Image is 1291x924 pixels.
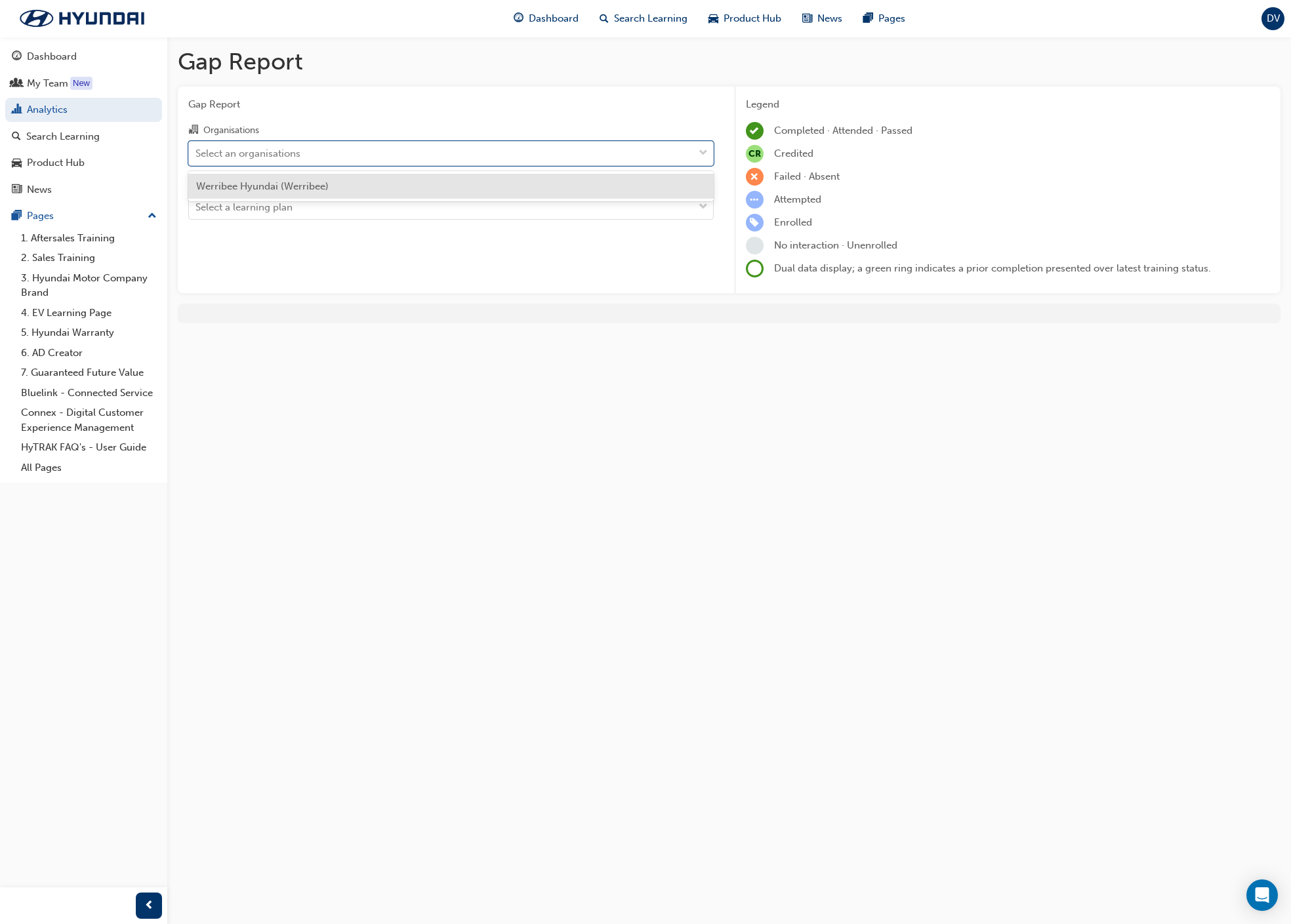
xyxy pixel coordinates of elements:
span: up-icon [148,208,157,225]
a: guage-iconDashboard [503,5,589,32]
a: news-iconNews [792,5,853,32]
span: news-icon [802,10,812,27]
div: My Team [27,76,68,91]
button: DashboardMy TeamAnalyticsSearch LearningProduct HubNews [5,42,162,204]
span: Credited [774,148,813,159]
span: news-icon [12,184,22,196]
span: Failed · Absent [774,171,840,182]
span: Dashboard [529,11,579,26]
span: guage-icon [514,10,523,27]
a: My Team [5,71,162,96]
div: Product Hub [27,155,85,171]
span: Gap Report [188,97,714,112]
button: Pages [5,204,162,228]
span: null-icon [746,145,764,163]
span: Attempted [774,193,821,205]
span: down-icon [699,199,708,216]
a: HyTRAK FAQ's - User Guide [16,437,162,458]
a: Bluelink - Connected Service [16,383,162,403]
span: guage-icon [12,51,22,63]
div: Organisations [203,124,259,137]
span: Pages [878,11,905,26]
span: learningRecordVerb_ATTEMPT-icon [746,191,764,209]
span: No interaction · Unenrolled [774,239,897,251]
span: Werribee Hyundai (Werribee) [196,180,329,192]
div: Dashboard [27,49,77,64]
span: pages-icon [863,10,873,27]
span: organisation-icon [188,125,198,136]
div: Pages [27,209,54,224]
img: Trak [7,5,157,32]
a: search-iconSearch Learning [589,5,698,32]
div: News [27,182,52,197]
div: Select a learning plan [195,200,293,215]
span: pages-icon [12,211,22,222]
a: Search Learning [5,125,162,149]
a: car-iconProduct Hub [698,5,792,32]
a: 2. Sales Training [16,248,162,268]
span: car-icon [708,10,718,27]
span: Enrolled [774,216,812,228]
span: News [817,11,842,26]
a: Dashboard [5,45,162,69]
span: Completed · Attended · Passed [774,125,912,136]
a: Analytics [5,98,162,122]
a: 4. EV Learning Page [16,303,162,323]
span: search-icon [12,131,21,143]
span: people-icon [12,78,22,90]
span: learningRecordVerb_COMPLETE-icon [746,122,764,140]
a: Connex - Digital Customer Experience Management [16,403,162,437]
span: DV [1267,11,1280,26]
h1: Gap Report [178,47,1281,76]
a: 6. AD Creator [16,343,162,363]
a: 5. Hyundai Warranty [16,323,162,343]
a: All Pages [16,458,162,478]
span: Search Learning [614,11,687,26]
span: Dual data display; a green ring indicates a prior completion presented over latest training status. [774,262,1211,274]
span: prev-icon [144,898,154,914]
div: Select an organisations [195,146,300,161]
div: Tooltip anchor [70,77,92,90]
span: learningRecordVerb_NONE-icon [746,237,764,254]
span: search-icon [600,10,609,27]
span: learningRecordVerb_ENROLL-icon [746,214,764,231]
button: DV [1261,7,1284,30]
a: Product Hub [5,151,162,175]
a: News [5,178,162,202]
div: Legend [746,97,1271,112]
div: Search Learning [26,129,100,144]
span: chart-icon [12,104,22,116]
span: Product Hub [724,11,781,26]
a: 3. Hyundai Motor Company Brand [16,268,162,303]
div: Open Intercom Messenger [1246,879,1278,911]
span: learningRecordVerb_FAIL-icon [746,168,764,186]
a: pages-iconPages [853,5,916,32]
span: down-icon [699,145,708,162]
a: 1. Aftersales Training [16,228,162,249]
a: 7. Guaranteed Future Value [16,363,162,383]
span: car-icon [12,157,22,169]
